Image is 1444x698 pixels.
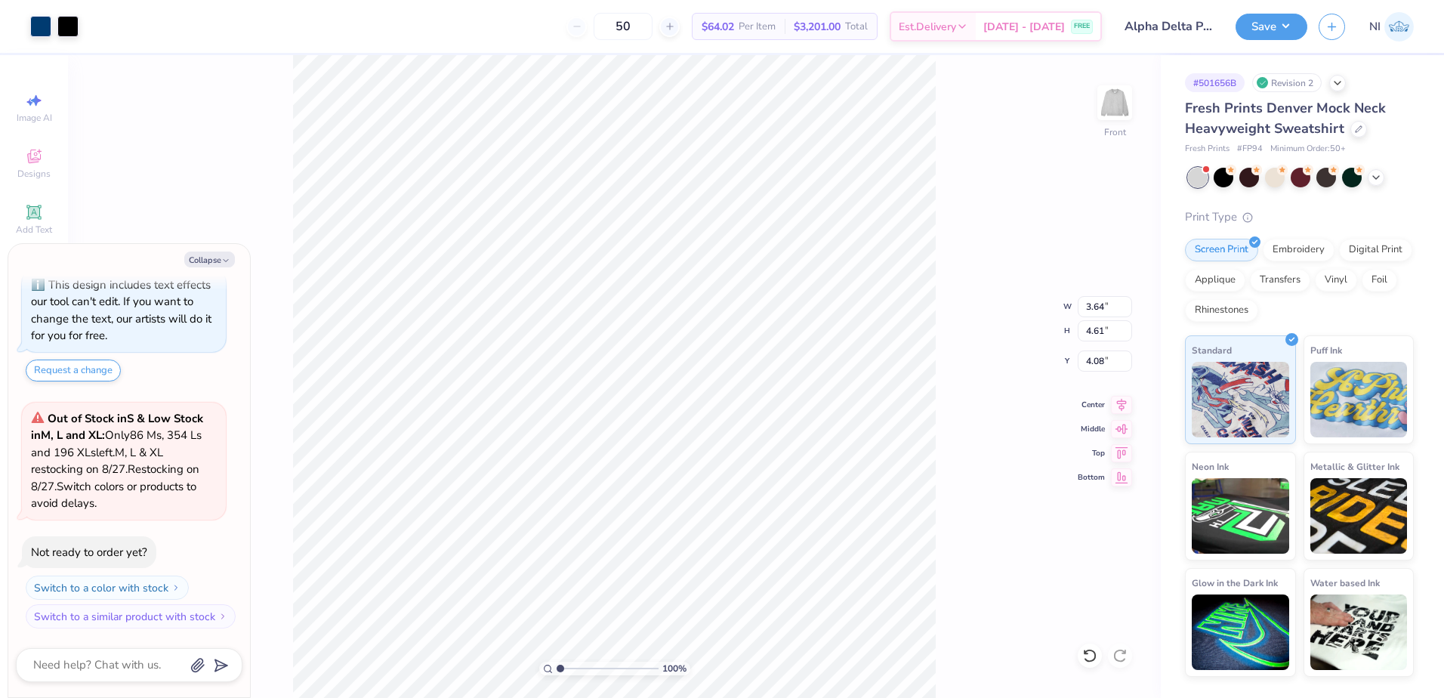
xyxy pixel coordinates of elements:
span: Standard [1192,342,1232,358]
span: Water based Ink [1310,575,1380,591]
span: Fresh Prints [1185,143,1230,156]
button: Request a change [26,360,121,381]
span: Only 86 Ms, 354 Ls and 196 XLs left. M, L & XL restocking on 8/27. Restocking on 8/27. Switch col... [31,411,203,511]
span: Total [845,19,868,35]
button: Switch to a color with stock [26,576,189,600]
div: # 501656B [1185,73,1245,92]
span: $3,201.00 [794,19,841,35]
span: FREE [1074,21,1090,32]
div: Foil [1362,269,1397,292]
a: NI [1369,12,1414,42]
div: Digital Print [1339,239,1412,261]
span: Center [1078,400,1105,410]
div: Print Type [1185,208,1414,226]
img: Metallic & Glitter Ink [1310,478,1408,554]
span: Top [1078,448,1105,459]
span: Metallic & Glitter Ink [1310,459,1399,474]
span: Add Text [16,224,52,236]
input: – – [594,13,653,40]
span: # FP94 [1237,143,1263,156]
div: Transfers [1250,269,1310,292]
span: NI [1369,18,1381,36]
span: Image AI [17,112,52,124]
button: Collapse [184,252,235,267]
span: Puff Ink [1310,342,1342,358]
img: Switch to a similar product with stock [218,612,227,621]
div: Screen Print [1185,239,1258,261]
img: Switch to a color with stock [171,583,180,592]
img: Nicole Isabelle Dimla [1384,12,1414,42]
div: Not ready to order yet? [31,545,147,560]
button: Save [1236,14,1307,40]
div: Front [1104,125,1126,139]
span: 100 % [662,662,687,675]
span: Fresh Prints Denver Mock Neck Heavyweight Sweatshirt [1185,99,1386,137]
span: Middle [1078,424,1105,434]
img: Water based Ink [1310,595,1408,670]
div: Embroidery [1263,239,1334,261]
img: Standard [1192,362,1289,437]
span: [DATE] - [DATE] [983,19,1065,35]
span: Glow in the Dark Ink [1192,575,1278,591]
img: Front [1100,88,1130,118]
span: $64.02 [702,19,734,35]
div: Rhinestones [1185,299,1258,322]
img: Neon Ink [1192,478,1289,554]
span: Neon Ink [1192,459,1229,474]
div: Revision 2 [1252,73,1322,92]
strong: Out of Stock in S [48,411,137,426]
span: Est. Delivery [899,19,956,35]
img: Glow in the Dark Ink [1192,595,1289,670]
span: Per Item [739,19,776,35]
span: Minimum Order: 50 + [1270,143,1346,156]
input: Untitled Design [1113,11,1224,42]
button: Switch to a similar product with stock [26,604,236,629]
div: This design includes text effects our tool can't edit. If you want to change the text, our artist... [31,277,211,344]
div: Applique [1185,269,1245,292]
div: Vinyl [1315,269,1357,292]
span: Designs [17,168,51,180]
span: Bottom [1078,472,1105,483]
img: Puff Ink [1310,362,1408,437]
